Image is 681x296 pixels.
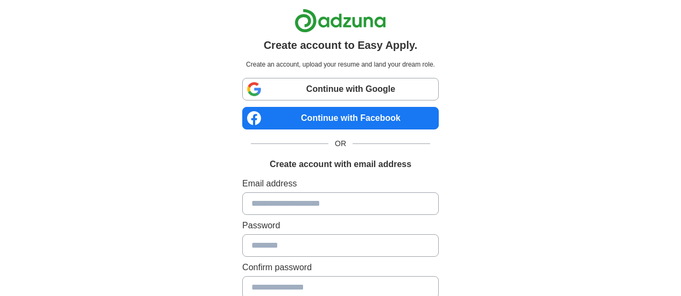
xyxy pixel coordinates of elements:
h1: Create account with email address [270,158,411,171]
label: Email address [242,177,439,190]
label: Confirm password [242,261,439,274]
label: Password [242,219,439,232]
a: Continue with Google [242,78,439,100]
p: Create an account, upload your resume and land your dream role. [244,60,437,69]
span: OR [328,138,353,149]
a: Continue with Facebook [242,107,439,129]
img: Adzuna logo [294,9,386,33]
h1: Create account to Easy Apply. [264,37,418,53]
